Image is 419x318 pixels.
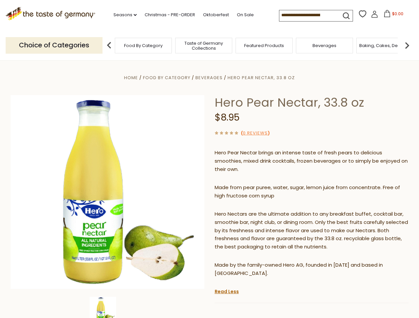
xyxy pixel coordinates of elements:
[203,11,229,19] a: Oktoberfest
[313,43,336,48] a: Beverages
[380,10,408,20] button: $0.00
[6,37,103,53] p: Choice of Categories
[215,95,409,110] h1: Hero Pear Nectar, 33.8 oz
[215,288,239,295] a: Read Less
[103,39,116,52] img: previous arrow
[237,11,254,19] a: On Sale
[145,11,195,19] a: Christmas - PRE-ORDER
[243,130,268,137] a: 0 Reviews
[244,43,284,48] a: Featured Products
[177,41,230,51] a: Taste of Germany Collections
[113,11,137,19] a: Seasons
[215,261,409,278] p: Made by the family-owned Hero AG, founded in [DATE] and based in [GEOGRAPHIC_DATA].
[359,43,411,48] a: Baking, Cakes, Desserts
[11,95,205,289] img: Hero Pear Nectar, 33.8 oz
[215,111,240,124] span: $8.95
[143,75,190,81] a: Food By Category
[392,11,403,17] span: $0.00
[124,43,163,48] a: Food By Category
[124,75,138,81] a: Home
[215,184,409,200] p: Made from pear puree, water, sugar, lemon juice from concentrate. Free of high fructose corn syrup​
[215,149,409,174] p: Hero Pear Nectar brings an intense taste of fresh pears to delicious smoothies, mixed drink cockt...
[195,75,223,81] a: Beverages
[215,210,409,251] p: Hero Nectars are the ultimate addition to any breakfast buffet, cocktail bar, smoothie bar, night...
[228,75,295,81] a: Hero Pear Nectar, 33.8 oz
[400,39,414,52] img: next arrow
[241,130,270,136] span: ( )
